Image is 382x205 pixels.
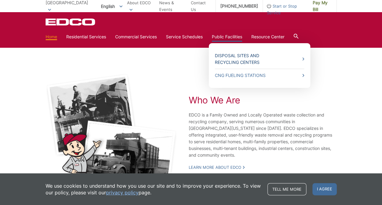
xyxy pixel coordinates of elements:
a: Commercial Services [115,33,157,40]
a: Residential Services [66,33,106,40]
a: Service Schedules [166,33,203,40]
p: We use cookies to understand how you use our site and to improve your experience. To view our pol... [46,182,261,196]
span: I agree [312,183,337,195]
h2: Who We Are [189,95,337,106]
a: CNG Fueling Stations [215,72,304,79]
img: Black and white photos of early garbage trucks [46,73,177,192]
a: Public Facilities [212,33,242,40]
a: Tell me more [267,183,306,195]
a: Resource Center [251,33,284,40]
a: Learn More About EDCO [189,165,245,170]
span: English [96,1,127,11]
a: EDCD logo. Return to the homepage. [46,18,96,26]
a: Home [46,33,57,40]
a: Disposal Sites and Recycling Centers [215,52,304,66]
p: EDCO is a Family Owned and Locally Operated waste collection and recycling company, serving numer... [189,112,337,158]
a: privacy policy [106,189,139,196]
